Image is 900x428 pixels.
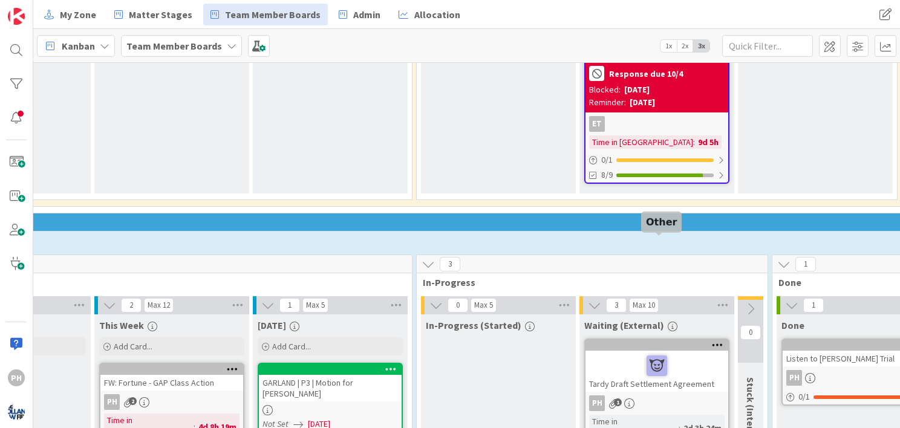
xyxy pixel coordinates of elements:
div: Time in [GEOGRAPHIC_DATA] [589,135,693,149]
div: Max 5 [474,302,493,308]
div: PH [104,394,120,410]
div: PH [786,370,802,386]
b: Team Member Boards [126,40,222,52]
div: PH [100,394,243,410]
a: My Zone [37,4,103,25]
span: Kanban [62,39,95,53]
span: Matter Stages [129,7,192,22]
div: FW: Fortune - GAP Class Action [100,364,243,391]
div: Max 10 [633,302,655,308]
span: In-Progress [423,276,752,288]
b: Response due 10/4 [609,70,683,78]
span: 0 [448,298,468,313]
span: Done [781,319,804,331]
div: Max 12 [148,302,170,308]
span: 1x [660,40,677,52]
span: : [693,135,695,149]
span: 3x [693,40,709,52]
div: ET [585,116,728,132]
div: PH [589,395,605,411]
span: Waiting (External) [584,319,664,331]
div: 9d 5h [695,135,722,149]
span: 2 [129,397,137,405]
span: Add Card... [114,341,152,352]
span: 1 [279,298,300,313]
span: Team Member Boards [225,7,321,22]
div: ET [589,116,605,132]
div: [DATE] [630,96,655,109]
span: 3 [606,298,627,313]
a: Admin [331,4,388,25]
span: Admin [353,7,380,22]
div: Tardy Draft Settlement Agreement [585,340,728,392]
h5: Other [646,216,677,228]
span: My Zone [60,7,96,22]
span: 0 / 1 [601,154,613,166]
div: GARLAND | P3 | Motion for [PERSON_NAME] [259,364,402,401]
span: 1 [803,298,824,313]
span: 0 / 1 [798,391,810,403]
div: FW: Fortune - GAP Class Action [100,375,243,391]
span: 2 [121,298,142,313]
a: Matter Stages [107,4,200,25]
span: 8/9 [601,169,613,181]
span: 1 [614,398,622,406]
span: Today [258,319,286,331]
span: 1 [795,257,816,271]
span: 2x [677,40,693,52]
img: Visit kanbanzone.com [8,8,25,25]
div: [DATE] [624,83,650,96]
span: Add Card... [272,341,311,352]
div: 0/1 [585,152,728,167]
a: Allocation [391,4,468,25]
div: Reminder: [589,96,626,109]
input: Quick Filter... [722,35,813,57]
a: Team Member Boards [203,4,328,25]
span: This Week [99,319,144,331]
div: Tardy Draft Settlement Agreement [585,351,728,392]
span: 3 [440,257,460,271]
div: Max 5 [306,302,325,308]
div: PH [8,369,25,386]
div: GARLAND | P3 | Motion for [PERSON_NAME] [259,375,402,401]
span: Allocation [414,7,460,22]
img: avatar [8,403,25,420]
span: In-Progress (Started) [426,319,521,331]
div: PH [585,395,728,411]
span: 0 [740,325,761,340]
div: Blocked: [589,83,621,96]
